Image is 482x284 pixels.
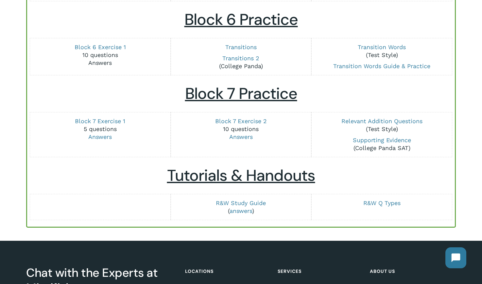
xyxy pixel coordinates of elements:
a: Relevant Addition Questions [341,118,422,124]
p: 10 questions [175,117,307,141]
a: Block 7 Exercise 2 [215,118,267,124]
p: 5 questions [34,117,166,141]
a: Answers [88,59,112,66]
a: answers [230,207,252,214]
p: 10 questions [34,43,166,67]
a: Transition Words Guide & Practice [333,63,430,69]
p: (College Panda SAT) [316,136,448,152]
h4: Services [278,265,361,277]
p: (College Panda) [175,54,307,70]
u: Tutorials & Handouts [167,165,315,186]
a: Transitions 2 [222,55,259,62]
a: Answers [229,133,253,140]
a: Block 7 Exercise 1 [75,118,125,124]
a: R&W Study Guide [216,199,266,206]
a: R&W Q Types [363,199,401,206]
u: Block 7 Practice [185,83,297,104]
a: Transitions [225,44,257,50]
a: Supporting Evidence [353,137,411,143]
p: (Test Style) [316,117,448,133]
a: Answers [88,133,112,140]
p: (Test Style) [316,43,448,59]
a: Block 6 Exercise 1 [75,44,126,50]
h4: About Us [370,265,454,277]
h4: Locations [185,265,269,277]
iframe: Chatbot [439,241,473,275]
a: Transition Words [358,44,406,50]
u: Block 6 Practice [184,9,298,30]
p: ( ) [175,199,307,215]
